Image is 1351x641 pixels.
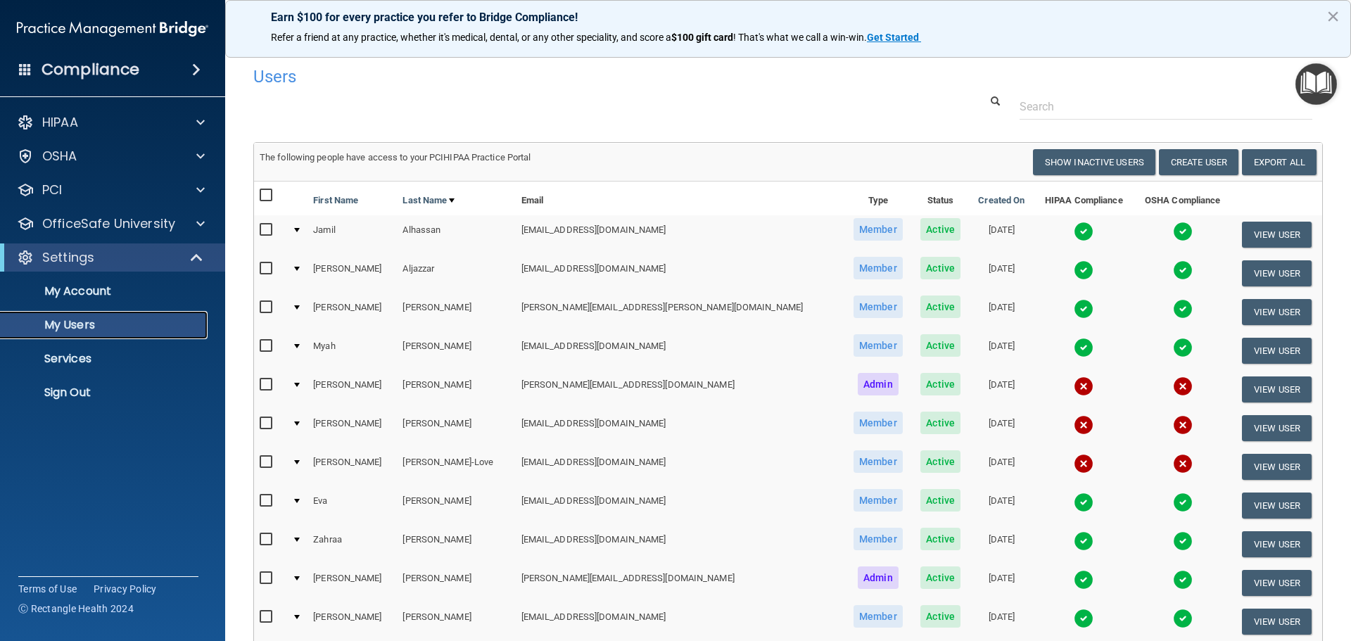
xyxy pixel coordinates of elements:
[854,412,903,434] span: Member
[1242,222,1312,248] button: View User
[516,215,844,254] td: [EMAIL_ADDRESS][DOMAIN_NAME]
[1173,222,1193,241] img: tick.e7d51cea.svg
[18,582,77,596] a: Terms of Use
[253,68,868,86] h4: Users
[1173,454,1193,474] img: cross.ca9f0e7f.svg
[920,605,960,628] span: Active
[17,215,205,232] a: OfficeSafe University
[1173,531,1193,551] img: tick.e7d51cea.svg
[260,152,531,163] span: The following people have access to your PCIHIPAA Practice Portal
[271,11,1305,24] p: Earn $100 for every practice you refer to Bridge Compliance!
[1242,454,1312,480] button: View User
[1173,299,1193,319] img: tick.e7d51cea.svg
[1074,376,1093,396] img: cross.ca9f0e7f.svg
[969,215,1034,254] td: [DATE]
[920,334,960,357] span: Active
[42,249,94,266] p: Settings
[307,409,397,448] td: [PERSON_NAME]
[307,215,397,254] td: Jamil
[307,370,397,409] td: [PERSON_NAME]
[1074,454,1093,474] img: cross.ca9f0e7f.svg
[9,318,201,332] p: My Users
[18,602,134,616] span: Ⓒ Rectangle Health 2024
[307,254,397,293] td: [PERSON_NAME]
[1242,531,1312,557] button: View User
[1159,149,1238,175] button: Create User
[1173,415,1193,435] img: cross.ca9f0e7f.svg
[397,448,515,486] td: [PERSON_NAME]-Love
[516,254,844,293] td: [EMAIL_ADDRESS][DOMAIN_NAME]
[516,486,844,525] td: [EMAIL_ADDRESS][DOMAIN_NAME]
[1074,299,1093,319] img: tick.e7d51cea.svg
[397,370,515,409] td: [PERSON_NAME]
[969,370,1034,409] td: [DATE]
[969,448,1034,486] td: [DATE]
[1173,493,1193,512] img: tick.e7d51cea.svg
[17,114,205,131] a: HIPAA
[1242,149,1317,175] a: Export All
[854,218,903,241] span: Member
[516,182,844,215] th: Email
[854,489,903,512] span: Member
[1242,299,1312,325] button: View User
[307,525,397,564] td: Zahraa
[969,602,1034,641] td: [DATE]
[969,486,1034,525] td: [DATE]
[42,215,175,232] p: OfficeSafe University
[516,564,844,602] td: [PERSON_NAME][EMAIL_ADDRESS][DOMAIN_NAME]
[844,182,912,215] th: Type
[42,182,62,198] p: PCI
[733,32,867,43] span: ! That's what we call a win-win.
[17,148,205,165] a: OSHA
[854,296,903,318] span: Member
[867,32,919,43] strong: Get Started
[9,386,201,400] p: Sign Out
[1074,338,1093,357] img: tick.e7d51cea.svg
[516,409,844,448] td: [EMAIL_ADDRESS][DOMAIN_NAME]
[1173,609,1193,628] img: tick.e7d51cea.svg
[1033,149,1155,175] button: Show Inactive Users
[1034,182,1134,215] th: HIPAA Compliance
[671,32,733,43] strong: $100 gift card
[978,192,1025,209] a: Created On
[1173,570,1193,590] img: tick.e7d51cea.svg
[397,409,515,448] td: [PERSON_NAME]
[1074,609,1093,628] img: tick.e7d51cea.svg
[920,412,960,434] span: Active
[1295,63,1337,105] button: Open Resource Center
[854,450,903,473] span: Member
[17,15,208,43] img: PMB logo
[397,215,515,254] td: Alhassan
[867,32,921,43] a: Get Started
[854,528,903,550] span: Member
[858,373,899,395] span: Admin
[397,602,515,641] td: [PERSON_NAME]
[920,373,960,395] span: Active
[9,352,201,366] p: Services
[42,60,139,80] h4: Compliance
[1074,415,1093,435] img: cross.ca9f0e7f.svg
[1074,531,1093,551] img: tick.e7d51cea.svg
[969,331,1034,370] td: [DATE]
[307,486,397,525] td: Eva
[920,566,960,589] span: Active
[397,564,515,602] td: [PERSON_NAME]
[854,257,903,279] span: Member
[1242,415,1312,441] button: View User
[17,182,205,198] a: PCI
[920,489,960,512] span: Active
[969,409,1034,448] td: [DATE]
[397,293,515,331] td: [PERSON_NAME]
[1242,493,1312,519] button: View User
[516,293,844,331] td: [PERSON_NAME][EMAIL_ADDRESS][PERSON_NAME][DOMAIN_NAME]
[1242,570,1312,596] button: View User
[307,602,397,641] td: [PERSON_NAME]
[313,192,358,209] a: First Name
[307,331,397,370] td: Myah
[912,182,969,215] th: Status
[969,254,1034,293] td: [DATE]
[920,218,960,241] span: Active
[1134,182,1231,215] th: OSHA Compliance
[854,334,903,357] span: Member
[307,564,397,602] td: [PERSON_NAME]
